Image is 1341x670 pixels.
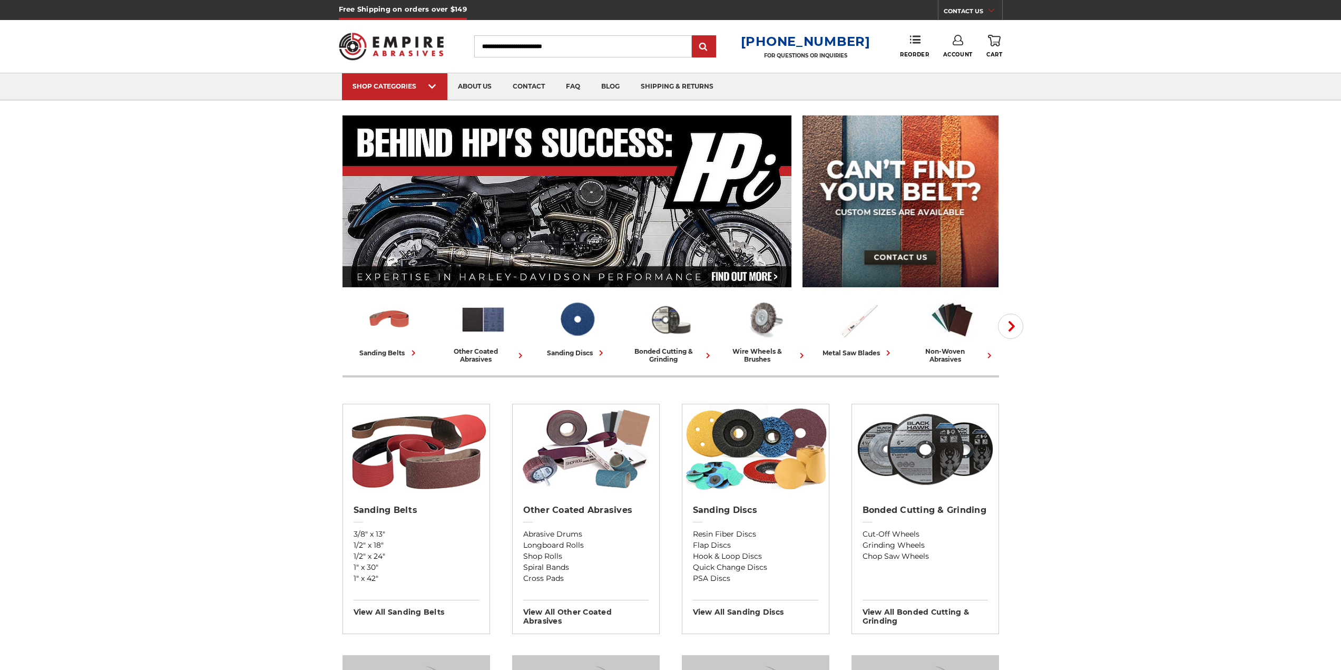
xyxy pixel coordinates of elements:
[863,505,988,516] h2: Bonded Cutting & Grinding
[693,540,818,551] a: Flap Discs
[447,73,502,100] a: about us
[693,505,818,516] h2: Sanding Discs
[693,529,818,540] a: Resin Fiber Discs
[835,297,882,342] img: Metal Saw Blades
[648,297,694,342] img: Bonded Cutting & Grinding
[523,562,649,573] a: Spiral Bands
[591,73,630,100] a: blog
[909,347,995,363] div: non-woven abrasives
[441,297,526,363] a: other coated abrasives
[816,297,901,358] a: metal saw blades
[693,562,818,573] a: Quick Change Discs
[909,297,995,363] a: non-woven abrasives
[722,297,807,363] a: wire wheels & brushes
[354,551,479,562] a: 1/2" x 24"
[554,297,600,342] img: Sanding Discs
[523,529,649,540] a: Abrasive Drums
[863,529,988,540] a: Cut-Off Wheels
[360,347,419,358] div: sanding belts
[823,347,894,358] div: metal saw blades
[863,600,988,626] h3: View All bonded cutting & grinding
[900,51,929,58] span: Reorder
[354,505,479,516] h2: Sanding Belts
[354,562,479,573] a: 1" x 30"
[943,51,973,58] span: Account
[630,73,724,100] a: shipping & returns
[354,573,479,584] a: 1" x 42"
[523,505,649,516] h2: Other Coated Abrasives
[929,297,975,342] img: Non-woven Abrasives
[354,600,479,617] h3: View All sanding belts
[366,297,413,342] img: Sanding Belts
[741,34,870,49] a: [PHONE_NUMBER]
[523,573,649,584] a: Cross Pads
[441,347,526,363] div: other coated abrasives
[693,600,818,617] h3: View All sanding discs
[354,529,479,540] a: 3/8" x 13"
[998,314,1023,339] button: Next
[513,404,659,494] img: Other Coated Abrasives
[628,347,713,363] div: bonded cutting & grinding
[863,551,988,562] a: Chop Saw Wheels
[722,347,807,363] div: wire wheels & brushes
[741,52,870,59] p: FOR QUESTIONS OR INQUIRIES
[741,297,788,342] img: Wire Wheels & Brushes
[900,35,929,57] a: Reorder
[986,51,1002,58] span: Cart
[547,347,606,358] div: sanding discs
[852,404,999,494] img: Bonded Cutting & Grinding
[342,115,792,287] img: Banner for an interview featuring Horsepower Inc who makes Harley performance upgrades featured o...
[339,26,444,67] img: Empire Abrasives
[682,404,829,494] img: Sanding Discs
[944,5,1002,20] a: CONTACT US
[523,540,649,551] a: Longboard Rolls
[693,551,818,562] a: Hook & Loop Discs
[693,573,818,584] a: PSA Discs
[693,36,714,57] input: Submit
[460,297,506,342] img: Other Coated Abrasives
[347,297,432,358] a: sanding belts
[502,73,555,100] a: contact
[354,540,479,551] a: 1/2" x 18"
[353,82,437,90] div: SHOP CATEGORIES
[802,115,999,287] img: promo banner for custom belts.
[523,600,649,626] h3: View All other coated abrasives
[628,297,713,363] a: bonded cutting & grinding
[555,73,591,100] a: faq
[523,551,649,562] a: Shop Rolls
[534,297,620,358] a: sanding discs
[986,35,1002,58] a: Cart
[863,540,988,551] a: Grinding Wheels
[343,404,490,494] img: Sanding Belts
